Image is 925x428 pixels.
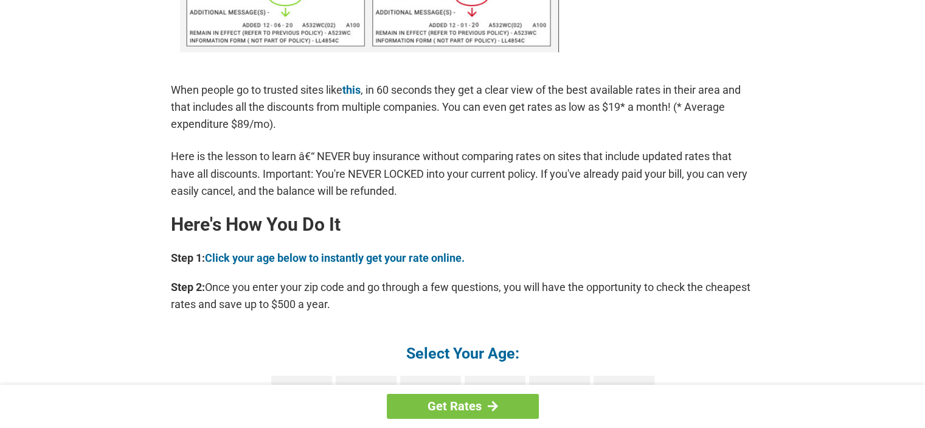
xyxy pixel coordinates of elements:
a: 26 - 35 [336,376,397,426]
p: Here is the lesson to learn â€“ NEVER buy insurance without comparing rates on sites that include... [171,148,755,199]
h2: Here's How You Do It [171,215,755,234]
a: 16 - 25 [271,376,332,426]
a: 46 - 55 [465,376,525,426]
a: 36 - 45 [400,376,461,426]
h4: Select Your Age: [171,343,755,363]
p: When people go to trusted sites like , in 60 seconds they get a clear view of the best available ... [171,82,755,133]
a: 66 + [594,376,654,426]
a: 56 - 65 [529,376,590,426]
b: Step 2: [171,281,205,293]
a: this [342,83,361,96]
a: Click your age below to instantly get your rate online. [205,251,465,264]
p: Once you enter your zip code and go through a few questions, you will have the opportunity to che... [171,279,755,313]
a: Get Rates [387,394,539,419]
b: Step 1: [171,251,205,264]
